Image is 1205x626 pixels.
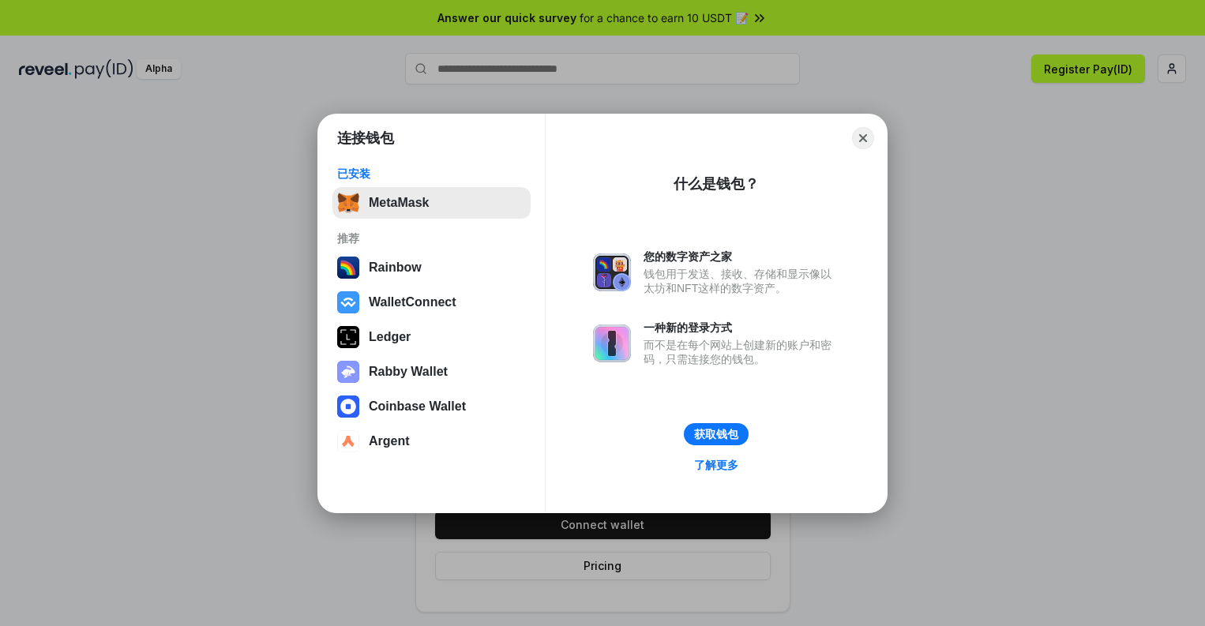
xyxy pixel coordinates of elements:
img: svg+xml,%3Csvg%20width%3D%2228%22%20height%3D%2228%22%20viewBox%3D%220%200%2028%2028%22%20fill%3D... [337,430,359,452]
button: Rainbow [332,252,531,283]
div: Rabby Wallet [369,365,448,379]
img: svg+xml,%3Csvg%20width%3D%2228%22%20height%3D%2228%22%20viewBox%3D%220%200%2028%2028%22%20fill%3D... [337,395,359,418]
img: svg+xml,%3Csvg%20xmlns%3D%22http%3A%2F%2Fwww.w3.org%2F2000%2Fsvg%22%20width%3D%2228%22%20height%3... [337,326,359,348]
div: Ledger [369,330,411,344]
button: Close [852,127,874,149]
img: svg+xml,%3Csvg%20xmlns%3D%22http%3A%2F%2Fwww.w3.org%2F2000%2Fsvg%22%20fill%3D%22none%22%20viewBox... [337,361,359,383]
div: 获取钱包 [694,427,738,441]
div: MetaMask [369,196,429,210]
div: 您的数字资产之家 [644,249,839,264]
button: 获取钱包 [684,423,749,445]
div: 已安装 [337,167,526,181]
div: 钱包用于发送、接收、存储和显示像以太坊和NFT这样的数字资产。 [644,267,839,295]
div: 推荐 [337,231,526,246]
a: 了解更多 [685,455,748,475]
img: svg+xml,%3Csvg%20width%3D%22120%22%20height%3D%22120%22%20viewBox%3D%220%200%20120%20120%22%20fil... [337,257,359,279]
div: WalletConnect [369,295,456,309]
div: 了解更多 [694,458,738,472]
img: svg+xml,%3Csvg%20xmlns%3D%22http%3A%2F%2Fwww.w3.org%2F2000%2Fsvg%22%20fill%3D%22none%22%20viewBox... [593,253,631,291]
button: Argent [332,425,531,457]
img: svg+xml,%3Csvg%20fill%3D%22none%22%20height%3D%2233%22%20viewBox%3D%220%200%2035%2033%22%20width%... [337,192,359,214]
button: MetaMask [332,187,531,219]
div: 而不是在每个网站上创建新的账户和密码，只需连接您的钱包。 [644,338,839,366]
button: Rabby Wallet [332,356,531,388]
button: Coinbase Wallet [332,391,531,422]
img: svg+xml,%3Csvg%20xmlns%3D%22http%3A%2F%2Fwww.w3.org%2F2000%2Fsvg%22%20fill%3D%22none%22%20viewBox... [593,324,631,362]
div: 一种新的登录方式 [644,320,839,335]
button: Ledger [332,321,531,353]
h1: 连接钱包 [337,129,394,148]
button: WalletConnect [332,287,531,318]
div: Rainbow [369,261,422,275]
div: Argent [369,434,410,448]
div: Coinbase Wallet [369,399,466,414]
img: svg+xml,%3Csvg%20width%3D%2228%22%20height%3D%2228%22%20viewBox%3D%220%200%2028%2028%22%20fill%3D... [337,291,359,313]
div: 什么是钱包？ [674,174,759,193]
